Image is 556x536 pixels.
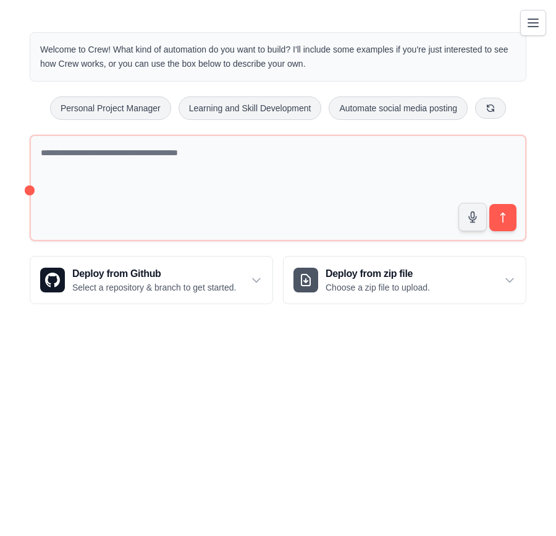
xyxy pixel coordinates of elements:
[50,96,171,120] button: Personal Project Manager
[72,281,236,294] p: Select a repository & branch to get started.
[72,266,236,281] h3: Deploy from Github
[179,96,322,120] button: Learning and Skill Development
[40,43,516,71] p: Welcome to Crew! What kind of automation do you want to build? I'll include some examples if you'...
[326,266,430,281] h3: Deploy from zip file
[329,96,468,120] button: Automate social media posting
[326,281,430,294] p: Choose a zip file to upload.
[520,10,546,36] button: Toggle navigation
